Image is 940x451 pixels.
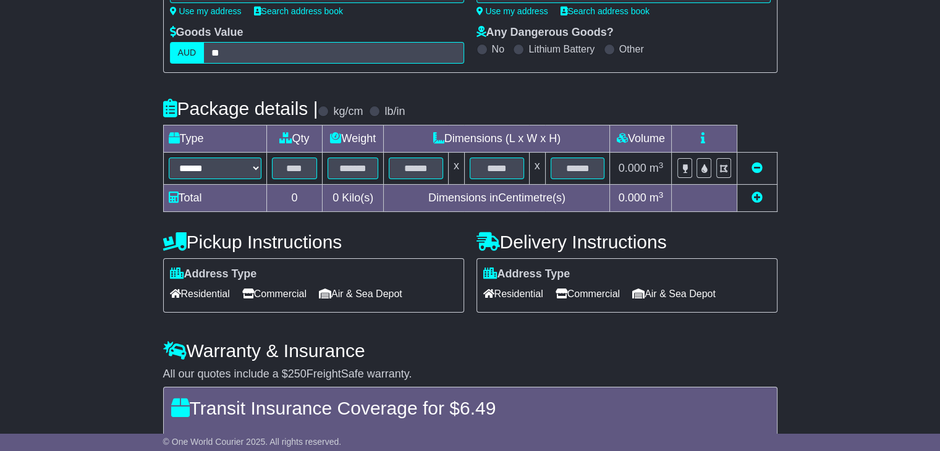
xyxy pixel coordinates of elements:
[610,125,672,153] td: Volume
[171,398,769,418] h4: Transit Insurance Coverage for $
[619,162,646,174] span: 0.000
[323,185,384,212] td: Kilo(s)
[650,192,664,204] span: m
[170,6,242,16] a: Use my address
[163,125,266,153] td: Type
[619,192,646,204] span: 0.000
[170,268,257,281] label: Address Type
[384,105,405,119] label: lb/in
[163,437,342,447] span: © One World Courier 2025. All rights reserved.
[556,284,620,303] span: Commercial
[483,284,543,303] span: Residential
[163,232,464,252] h4: Pickup Instructions
[242,284,307,303] span: Commercial
[476,232,777,252] h4: Delivery Instructions
[529,153,545,185] td: x
[170,42,205,64] label: AUD
[492,43,504,55] label: No
[561,6,650,16] a: Search address book
[752,162,763,174] a: Remove this item
[384,185,610,212] td: Dimensions in Centimetre(s)
[163,368,777,381] div: All our quotes include a $ FreightSafe warranty.
[333,105,363,119] label: kg/cm
[659,161,664,170] sup: 3
[528,43,595,55] label: Lithium Battery
[254,6,343,16] a: Search address book
[448,153,464,185] td: x
[476,6,548,16] a: Use my address
[384,125,610,153] td: Dimensions (L x W x H)
[332,192,339,204] span: 0
[163,98,318,119] h4: Package details |
[650,162,664,174] span: m
[266,185,323,212] td: 0
[619,43,644,55] label: Other
[476,26,614,40] label: Any Dangerous Goods?
[288,368,307,380] span: 250
[323,125,384,153] td: Weight
[163,185,266,212] td: Total
[659,190,664,200] sup: 3
[460,398,496,418] span: 6.49
[752,192,763,204] a: Add new item
[632,284,716,303] span: Air & Sea Depot
[266,125,323,153] td: Qty
[319,284,402,303] span: Air & Sea Depot
[163,340,777,361] h4: Warranty & Insurance
[170,26,243,40] label: Goods Value
[483,268,570,281] label: Address Type
[170,284,230,303] span: Residential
